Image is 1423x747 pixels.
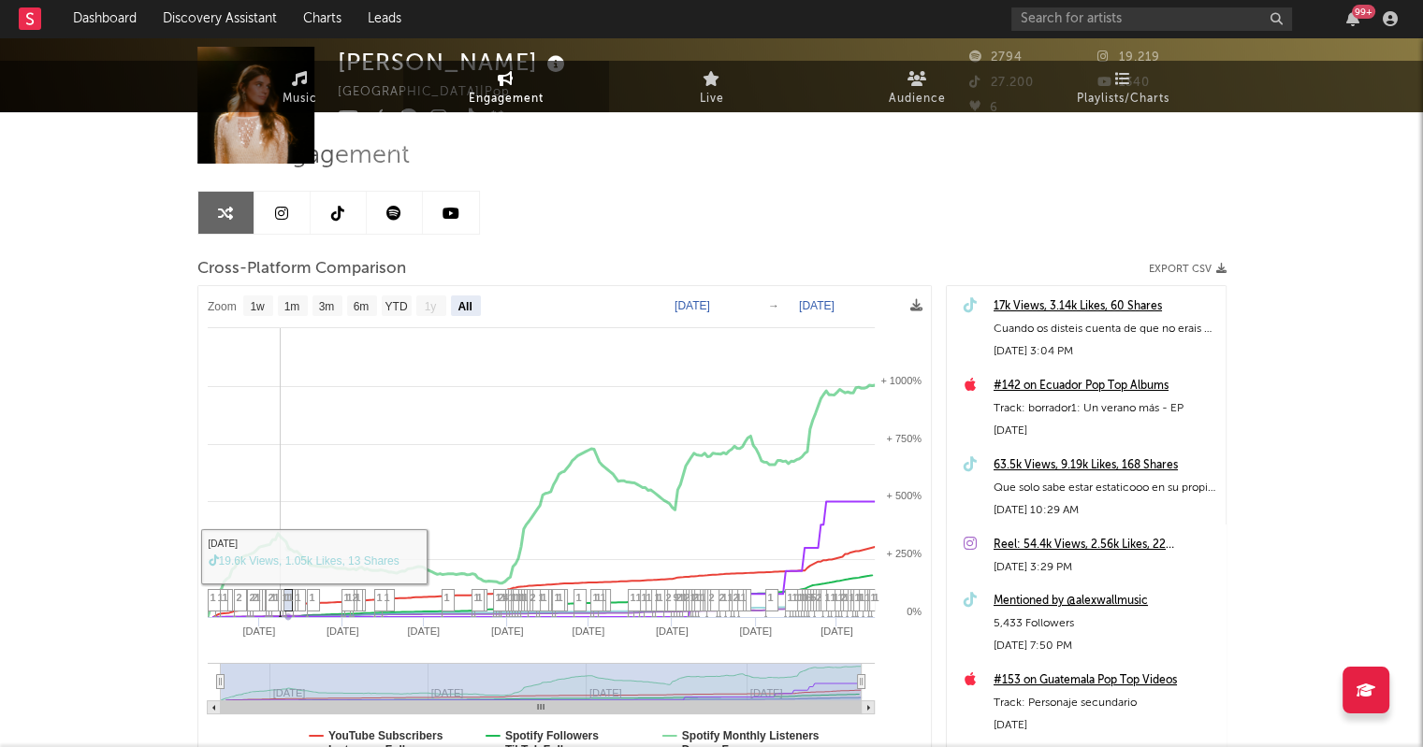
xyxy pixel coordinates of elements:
span: 1 [223,592,228,603]
a: Reel: 54.4k Views, 2.56k Likes, 22 Comments [994,534,1216,556]
a: Live [609,61,815,112]
span: 2 [719,592,725,603]
span: 1 [631,592,636,603]
text: + 500% [886,490,922,501]
text: 1w [250,300,265,313]
span: 2 [237,592,242,603]
text: Spotify Followers [504,729,598,742]
span: 2 [250,592,255,603]
div: #142 on Ecuador Pop Top Albums [994,375,1216,397]
a: 63.5k Views, 9.19k Likes, 168 Shares [994,454,1216,477]
div: [DATE] 7:50 PM [994,635,1216,657]
a: Audience [815,61,1021,112]
span: Playlists/Charts [1077,88,1169,110]
span: 1 [496,592,501,603]
input: Search for artists [1011,7,1292,31]
text: Zoom [208,300,237,313]
div: [DATE] 3:04 PM [994,340,1216,363]
a: #153 on Guatemala Pop Top Videos [994,669,1216,692]
text: [DATE] [820,625,853,637]
div: [PERSON_NAME] [338,47,570,78]
span: 1 [825,592,831,603]
a: Mentioned by @alexwallmusic [994,590,1216,612]
span: 2 [709,592,715,603]
button: Edit [516,108,550,132]
text: 6m [353,300,369,313]
div: [DATE] 3:29 PM [994,556,1216,579]
span: 1 [576,592,582,603]
div: Track: borrador1: Un verano más - EP [994,397,1216,420]
span: 2 [353,592,358,603]
text: Spotify Monthly Listeners [681,729,819,742]
text: YouTube Subscribers [328,729,443,742]
text: 3m [318,300,334,313]
span: 19.219 [1097,51,1160,64]
span: Music [283,88,317,110]
text: [DATE] [326,625,358,637]
div: Que solo sabe estar estaticooo en su propio [PERSON_NAME]🎶🎶🎸🥹❤️🫶 #fyp #personajesecundario #lolat... [994,477,1216,499]
span: 1 [344,592,350,603]
span: 1 [690,592,696,603]
button: 99+ [1346,11,1359,26]
span: 1 [838,592,844,603]
span: 2 [666,592,672,603]
a: Music [197,61,403,112]
text: + 250% [886,548,922,559]
text: [DATE] [739,625,772,637]
span: 1 [792,592,798,603]
text: [DATE] [799,299,835,312]
span: 2794 [969,51,1023,64]
span: 1 [593,592,599,603]
text: 0% [907,606,922,617]
text: 1y [424,300,436,313]
span: 1 [474,592,480,603]
div: Track: Personaje secundario [994,692,1216,714]
span: 1 [377,592,383,603]
span: 1 [831,592,836,603]
span: 1 [555,592,560,603]
span: 1 [646,592,652,603]
span: 1 [211,592,216,603]
span: 1 [849,592,855,603]
a: Playlists/Charts [1021,61,1227,112]
span: 1 [601,592,606,603]
span: Cross-Platform Comparison [197,258,406,280]
text: → [768,299,779,312]
span: 1 [539,592,545,603]
text: YTD [385,300,407,313]
span: 2 [530,592,536,603]
span: Engagement [469,88,544,110]
span: 1 [865,592,871,603]
text: + 750% [886,433,922,444]
span: 1 [283,592,288,603]
span: 1 [768,592,774,603]
span: 2 [817,592,822,603]
a: Engagement [403,61,609,112]
text: [DATE] [675,299,710,312]
span: 1 [788,592,793,603]
div: 5,433 Followers [994,612,1216,635]
text: [DATE] [242,625,275,637]
span: 1 [741,592,747,603]
span: 1 [509,592,515,603]
a: 17k Views, 3.14k Likes, 60 Shares [994,295,1216,318]
text: + 1000% [880,375,922,386]
div: [DATE] [994,420,1216,442]
text: All [457,300,472,313]
span: 1 [296,592,301,603]
text: [DATE] [407,625,440,637]
span: 2 [733,592,739,603]
span: 1 [636,592,642,603]
span: 1 [444,592,450,603]
text: 1m [283,300,299,313]
span: 1 [642,592,647,603]
span: 1 [385,592,390,603]
text: [DATE] [655,625,688,637]
span: 1 [218,592,224,603]
span: 2 [269,592,274,603]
